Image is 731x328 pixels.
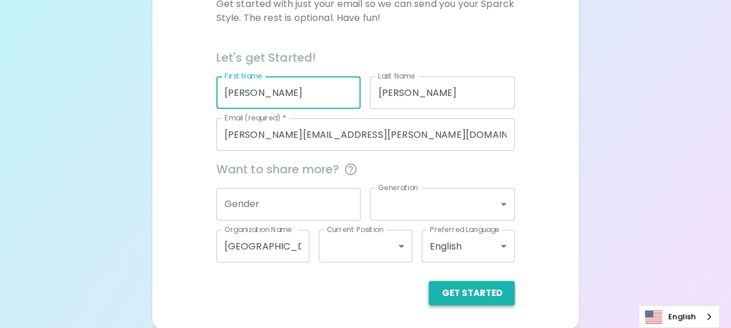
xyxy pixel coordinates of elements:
label: Email (required) [224,113,286,123]
label: Generation [378,183,418,192]
label: Current Position [327,224,383,234]
div: Language [639,305,719,328]
div: English [422,230,515,262]
svg: This information is completely confidential and only used for aggregated appreciation studies at ... [344,162,358,176]
label: Organization Name [224,224,292,234]
aside: Language selected: English [639,305,719,328]
label: Preferred Language [430,224,500,234]
a: English [639,306,719,327]
h6: Let's get Started! [216,48,515,67]
label: First Name [224,71,262,81]
button: Get Started [429,281,515,305]
span: Want to share more? [216,160,515,179]
label: Last Name [378,71,415,81]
